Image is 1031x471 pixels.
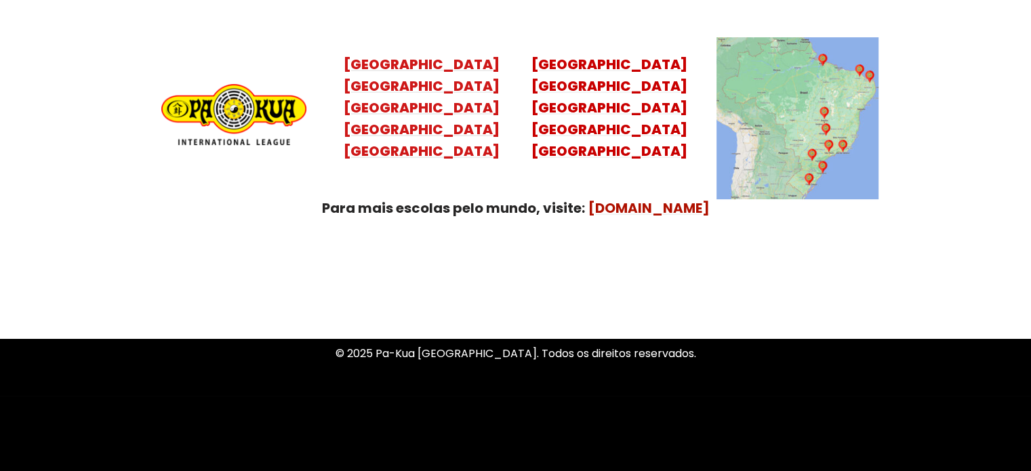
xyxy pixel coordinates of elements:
[531,55,687,96] mark: [GEOGRAPHIC_DATA] [GEOGRAPHIC_DATA]
[129,344,902,363] p: © 2025 Pa-Kua [GEOGRAPHIC_DATA]. Todos os direitos reservados.
[531,98,687,161] mark: [GEOGRAPHIC_DATA] [GEOGRAPHIC_DATA] [GEOGRAPHIC_DATA]
[455,403,576,418] a: Política de Privacidade
[344,55,500,161] a: [GEOGRAPHIC_DATA][GEOGRAPHIC_DATA][GEOGRAPHIC_DATA][GEOGRAPHIC_DATA][GEOGRAPHIC_DATA]
[344,55,500,74] mark: [GEOGRAPHIC_DATA]
[531,55,687,161] a: [GEOGRAPHIC_DATA][GEOGRAPHIC_DATA][GEOGRAPHIC_DATA][GEOGRAPHIC_DATA][GEOGRAPHIC_DATA]
[588,199,710,218] a: [DOMAIN_NAME]
[129,284,902,321] p: Uma Escola de conhecimentos orientais para toda a família. Foco, habilidade concentração, conquis...
[344,77,500,161] mark: [GEOGRAPHIC_DATA] [GEOGRAPHIC_DATA] [GEOGRAPHIC_DATA] [GEOGRAPHIC_DATA]
[322,199,585,218] strong: Para mais escolas pelo mundo, visite:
